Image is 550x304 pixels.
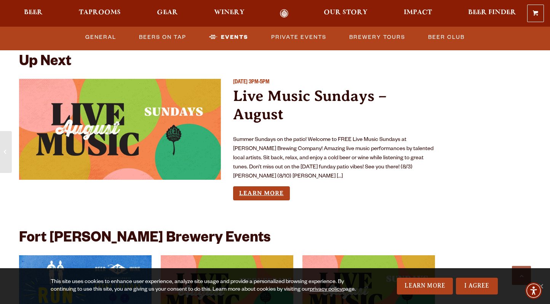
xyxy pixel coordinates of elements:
[324,10,368,16] span: Our Story
[319,9,373,18] a: Our Story
[233,136,435,181] p: Summer Sundays on the patio! Welcome to FREE Live Music Sundays at [PERSON_NAME] Brewing Company!...
[399,9,437,18] a: Impact
[19,9,48,18] a: Beer
[209,9,249,18] a: Winery
[79,10,121,16] span: Taprooms
[233,186,290,200] a: Learn more about Live Music Sundays – August
[468,10,516,16] span: Beer Finder
[525,282,542,299] div: Accessibility Menu
[24,10,43,16] span: Beer
[82,29,119,46] a: General
[404,10,432,16] span: Impact
[270,9,299,18] a: Odell Home
[463,9,521,18] a: Beer Finder
[233,87,387,123] a: Live Music Sundays – August
[136,29,189,46] a: Beers on Tap
[19,54,71,71] h2: Up Next
[268,29,329,46] a: Private Events
[206,29,251,46] a: Events
[233,80,248,86] span: [DATE]
[51,278,358,294] div: This site uses cookies to enhance user experience, analyze site usage and provide a personalized ...
[456,278,498,294] a: I Agree
[152,9,183,18] a: Gear
[74,9,126,18] a: Taprooms
[19,231,270,248] h2: Fort [PERSON_NAME] Brewery Events
[157,10,178,16] span: Gear
[19,79,221,180] a: View event details
[346,29,408,46] a: Brewery Tours
[310,287,342,293] a: privacy policy
[397,278,453,294] a: Learn More
[512,266,531,285] a: Scroll to top
[214,10,245,16] span: Winery
[249,80,269,86] span: 3PM-5PM
[425,29,468,46] a: Beer Club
